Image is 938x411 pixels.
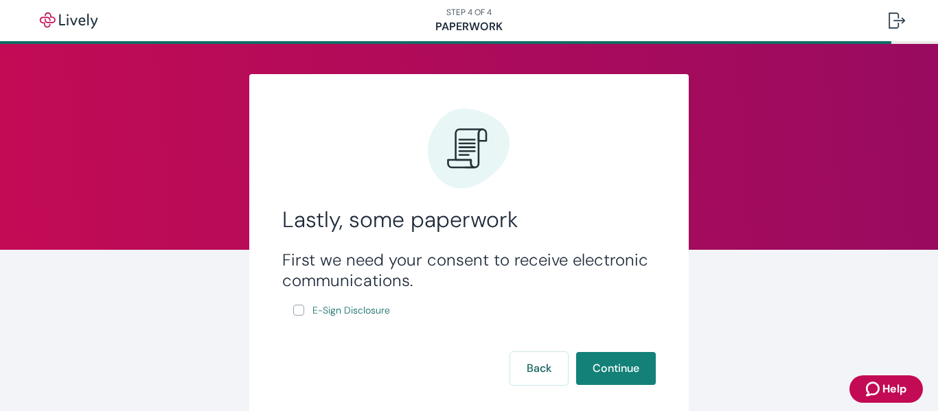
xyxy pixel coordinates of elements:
[510,352,568,385] button: Back
[882,381,906,397] span: Help
[282,206,656,233] h2: Lastly, some paperwork
[282,250,656,291] h3: First we need your consent to receive electronic communications.
[866,381,882,397] svg: Zendesk support icon
[310,302,393,319] a: e-sign disclosure document
[576,352,656,385] button: Continue
[878,4,916,37] button: Log out
[312,303,390,318] span: E-Sign Disclosure
[849,375,923,403] button: Zendesk support iconHelp
[30,12,107,29] img: Lively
